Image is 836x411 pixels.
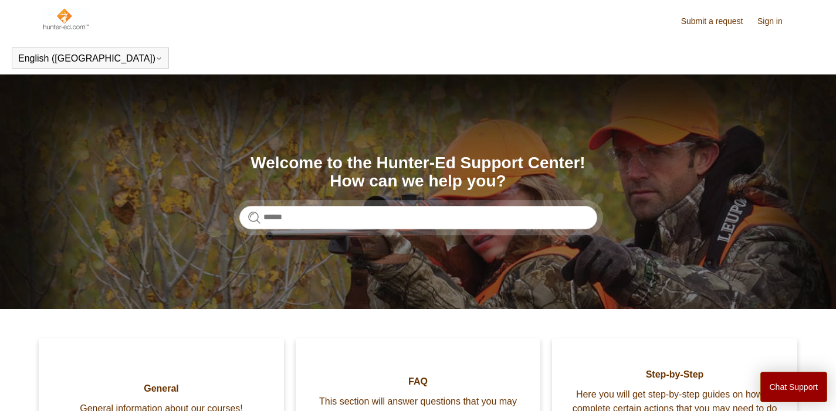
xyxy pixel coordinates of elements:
[42,7,89,30] img: Hunter-Ed Help Center home page
[570,368,780,382] span: Step-by-Step
[313,375,523,389] span: FAQ
[681,15,755,28] a: Submit a request
[239,154,597,191] h1: Welcome to the Hunter-Ed Support Center! How can we help you?
[239,206,597,229] input: Search
[760,372,828,402] button: Chat Support
[757,15,794,28] a: Sign in
[18,53,163,64] button: English ([GEOGRAPHIC_DATA])
[56,382,266,396] span: General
